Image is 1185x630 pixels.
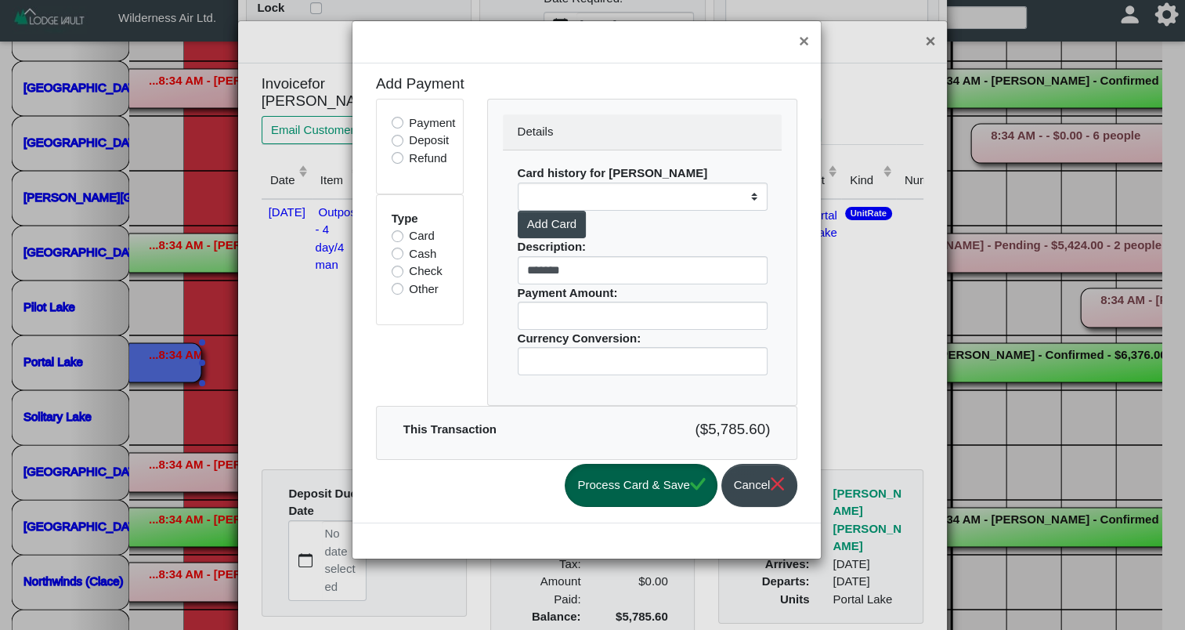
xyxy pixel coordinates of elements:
h5: ($5,785.60) [598,421,770,439]
h5: Add Payment [376,75,575,93]
label: Payment [409,114,455,132]
button: Close [787,21,821,63]
b: Type [392,212,418,225]
label: Card [409,227,435,245]
button: Cancelx [721,464,797,507]
b: Currency Conversion: [518,331,641,345]
b: Payment Amount: [518,286,618,299]
button: Process Card & Savecheck [565,464,717,507]
label: Cash [409,245,436,263]
label: Refund [409,150,446,168]
svg: check [690,476,705,491]
label: Other [409,281,439,299]
b: This Transaction [403,422,497,436]
b: Description: [518,240,587,253]
svg: x [770,476,785,491]
label: Check [409,262,443,281]
div: Details [503,114,782,150]
b: Card history for [PERSON_NAME] [518,166,708,179]
label: Deposit [409,132,449,150]
button: Add Card [518,211,587,239]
